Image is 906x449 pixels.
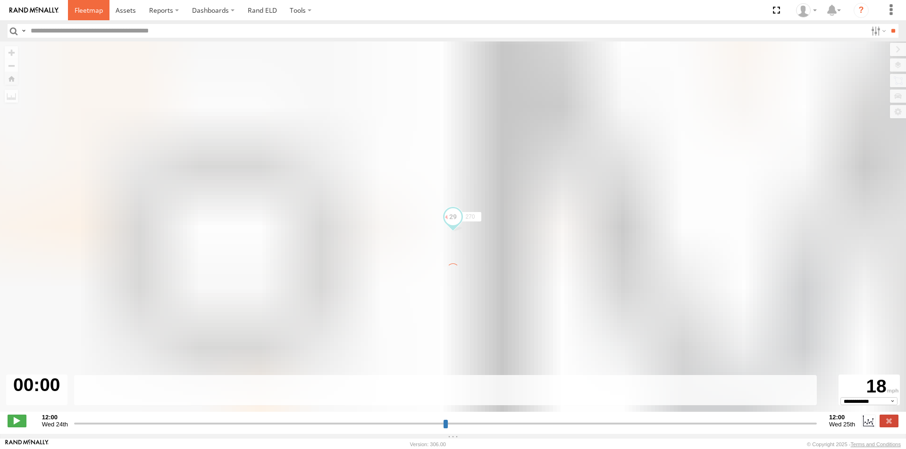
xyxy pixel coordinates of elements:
[851,441,901,447] a: Terms and Conditions
[854,3,869,18] i: ?
[880,415,898,427] label: Close
[5,440,49,449] a: Visit our Website
[42,421,68,428] span: Wed 24th
[807,441,901,447] div: © Copyright 2025 -
[8,415,26,427] label: Play/Stop
[9,7,59,14] img: rand-logo.svg
[42,414,68,421] strong: 12:00
[410,441,446,447] div: Version: 306.00
[867,24,888,38] label: Search Filter Options
[20,24,27,38] label: Search Query
[829,414,855,421] strong: 12:00
[793,3,820,17] div: Mary Lewis
[829,421,855,428] span: Wed 25th
[840,376,898,397] div: 18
